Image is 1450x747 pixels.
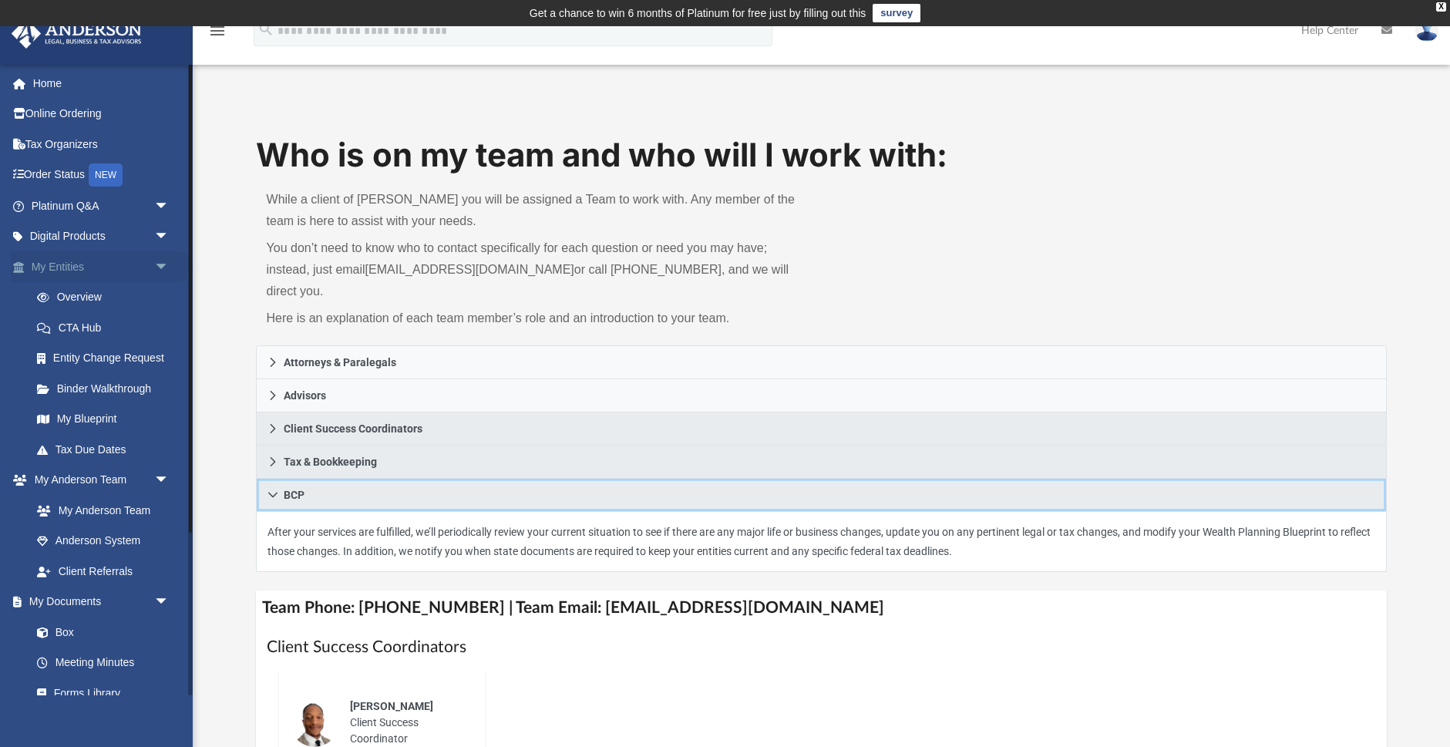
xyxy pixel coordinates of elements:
a: Order StatusNEW [11,160,193,191]
span: arrow_drop_down [154,465,185,496]
div: BCP [256,512,1388,572]
a: Meeting Minutes [22,648,185,678]
a: Binder Walkthrough [22,373,193,404]
a: Tax & Bookkeeping [256,446,1388,479]
a: BCP [256,479,1388,512]
a: My Blueprint [22,404,185,435]
span: arrow_drop_down [154,221,185,253]
span: arrow_drop_down [154,587,185,618]
a: My Documentsarrow_drop_down [11,587,185,617]
p: Here is an explanation of each team member’s role and an introduction to your team. [267,308,811,329]
a: Digital Productsarrow_drop_down [11,221,193,252]
img: User Pic [1415,19,1438,42]
span: BCP [284,490,304,500]
a: Platinum Q&Aarrow_drop_down [11,190,193,221]
a: survey [873,4,920,22]
h4: Team Phone: [PHONE_NUMBER] | Team Email: [EMAIL_ADDRESS][DOMAIN_NAME] [256,591,1388,625]
a: Tax Due Dates [22,434,193,465]
span: Advisors [284,390,326,401]
a: Client Referrals [22,556,185,587]
a: menu [208,29,227,40]
div: NEW [89,163,123,187]
a: Box [22,617,177,648]
a: My Anderson Team [22,495,177,526]
span: [PERSON_NAME] [350,700,433,712]
a: CTA Hub [22,312,193,343]
a: Tax Organizers [11,129,193,160]
a: Advisors [256,379,1388,412]
div: close [1436,2,1446,12]
a: Forms Library [22,678,177,708]
i: menu [208,22,227,40]
i: search [257,21,274,38]
a: My Entitiesarrow_drop_down [11,251,193,282]
div: Get a chance to win 6 months of Platinum for free just by filling out this [530,4,866,22]
h1: Who is on my team and who will I work with: [256,133,1388,178]
a: Overview [22,282,193,313]
a: [EMAIL_ADDRESS][DOMAIN_NAME] [365,263,574,276]
a: Attorneys & Paralegals [256,345,1388,379]
img: Anderson Advisors Platinum Portal [7,19,146,49]
a: My Anderson Teamarrow_drop_down [11,465,185,496]
span: Attorneys & Paralegals [284,357,396,368]
a: Online Ordering [11,99,193,130]
span: arrow_drop_down [154,190,185,222]
a: Entity Change Request [22,343,193,374]
span: arrow_drop_down [154,251,185,283]
p: You don’t need to know who to contact specifically for each question or need you may have; instea... [267,237,811,302]
p: After your services are fulfilled, we’ll periodically review your current situation to see if the... [267,523,1376,560]
a: Anderson System [22,526,185,557]
p: While a client of [PERSON_NAME] you will be assigned a Team to work with. Any member of the team ... [267,189,811,232]
a: Client Success Coordinators [256,412,1388,446]
img: thumbnail [290,698,339,747]
span: Client Success Coordinators [284,423,422,434]
a: Home [11,68,193,99]
h1: Client Success Coordinators [267,636,1377,658]
span: Tax & Bookkeeping [284,456,377,467]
